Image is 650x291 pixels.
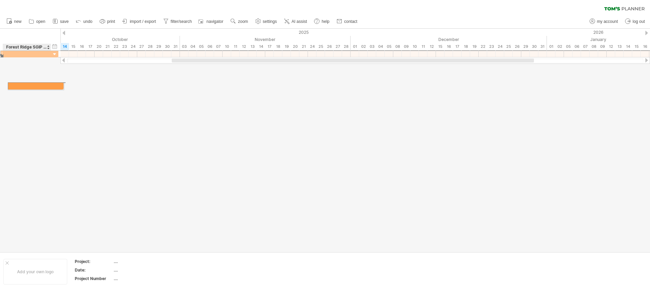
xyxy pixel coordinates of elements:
div: Friday, 28 November 2025 [342,43,351,50]
a: new [5,17,24,26]
div: Tuesday, 23 December 2025 [487,43,496,50]
div: Monday, 8 December 2025 [393,43,402,50]
span: AI assist [292,19,307,24]
div: Wednesday, 3 December 2025 [368,43,376,50]
div: Monday, 1 December 2025 [351,43,359,50]
a: save [51,17,71,26]
div: Tuesday, 2 December 2025 [359,43,368,50]
span: print [107,19,115,24]
div: .... [114,276,171,281]
div: Project: [75,259,112,264]
a: open [27,17,47,26]
div: Monday, 3 November 2025 [180,43,188,50]
span: save [60,19,69,24]
span: filter/search [171,19,192,24]
span: log out [633,19,645,24]
div: Monday, 10 November 2025 [223,43,231,50]
div: Wednesday, 31 December 2025 [538,43,547,50]
div: Monday, 29 December 2025 [521,43,530,50]
div: Thursday, 6 November 2025 [206,43,214,50]
a: AI assist [282,17,309,26]
span: settings [263,19,277,24]
div: Wednesday, 10 December 2025 [410,43,419,50]
div: Friday, 9 January 2026 [598,43,607,50]
div: Tuesday, 11 November 2025 [231,43,240,50]
div: Thursday, 1 January 2026 [547,43,555,50]
a: log out [623,17,647,26]
a: undo [74,17,95,26]
a: print [98,17,117,26]
div: Monday, 24 November 2025 [308,43,316,50]
div: .... [114,267,171,273]
div: Monday, 12 January 2026 [607,43,615,50]
div: Tuesday, 18 November 2025 [274,43,282,50]
div: Wednesday, 12 November 2025 [240,43,248,50]
div: Tuesday, 9 December 2025 [402,43,410,50]
a: help [312,17,331,26]
div: Friday, 17 October 2025 [86,43,95,50]
div: Thursday, 23 October 2025 [120,43,129,50]
div: Monday, 27 October 2025 [137,43,146,50]
div: Thursday, 16 October 2025 [77,43,86,50]
div: Wednesday, 17 December 2025 [453,43,462,50]
div: Monday, 5 January 2026 [564,43,573,50]
div: Thursday, 27 November 2025 [334,43,342,50]
div: Monday, 22 December 2025 [479,43,487,50]
span: new [14,19,22,24]
div: Friday, 24 October 2025 [129,43,137,50]
div: December 2025 [351,36,547,43]
a: navigator [197,17,225,26]
div: Thursday, 15 January 2026 [632,43,641,50]
div: Thursday, 20 November 2025 [291,43,299,50]
a: filter/search [161,17,194,26]
div: Wednesday, 19 November 2025 [282,43,291,50]
div: Thursday, 18 December 2025 [462,43,470,50]
div: Tuesday, 6 January 2026 [573,43,581,50]
div: Friday, 14 November 2025 [257,43,265,50]
div: Monday, 15 December 2025 [436,43,444,50]
div: Thursday, 30 October 2025 [163,43,171,50]
div: Friday, 26 December 2025 [513,43,521,50]
div: .... [114,259,171,264]
div: Tuesday, 28 October 2025 [146,43,154,50]
div: Thursday, 25 December 2025 [504,43,513,50]
div: Wednesday, 14 January 2026 [624,43,632,50]
div: Thursday, 4 December 2025 [376,43,385,50]
span: help [322,19,329,24]
div: Tuesday, 4 November 2025 [188,43,197,50]
span: open [36,19,45,24]
span: zoom [238,19,248,24]
div: Monday, 20 October 2025 [95,43,103,50]
div: Thursday, 11 December 2025 [419,43,427,50]
span: import / export [130,19,156,24]
div: Tuesday, 25 November 2025 [316,43,325,50]
div: Friday, 5 December 2025 [385,43,393,50]
span: navigator [207,19,223,24]
div: Wednesday, 5 November 2025 [197,43,206,50]
div: Friday, 19 December 2025 [470,43,479,50]
a: contact [335,17,359,26]
a: import / export [121,17,158,26]
div: Monday, 17 November 2025 [265,43,274,50]
div: Wednesday, 7 January 2026 [581,43,590,50]
div: Tuesday, 13 January 2026 [615,43,624,50]
div: Wednesday, 26 November 2025 [325,43,334,50]
div: Friday, 16 January 2026 [641,43,649,50]
div: Friday, 21 November 2025 [299,43,308,50]
div: Wednesday, 15 October 2025 [69,43,77,50]
a: settings [254,17,279,26]
div: Thursday, 8 January 2026 [590,43,598,50]
div: Friday, 7 November 2025 [214,43,223,50]
span: undo [83,19,93,24]
div: Friday, 31 October 2025 [171,43,180,50]
div: Wednesday, 29 October 2025 [154,43,163,50]
span: my account [597,19,618,24]
span: contact [344,19,357,24]
div: Friday, 12 December 2025 [427,43,436,50]
div: Tuesday, 30 December 2025 [530,43,538,50]
div: Tuesday, 16 December 2025 [444,43,453,50]
div: Wednesday, 24 December 2025 [496,43,504,50]
div: Friday, 2 January 2026 [555,43,564,50]
div: November 2025 [180,36,351,43]
div: Project Number [75,276,112,281]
